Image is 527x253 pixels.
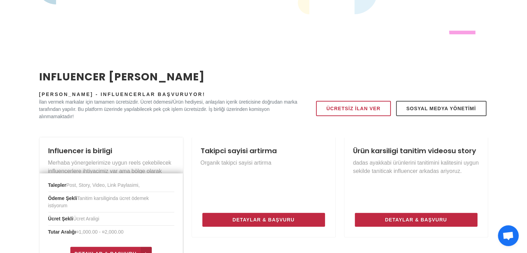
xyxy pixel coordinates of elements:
strong: Ödeme Şekli [48,195,77,201]
li: Post, Story, Video, Link Paylasimi, [48,179,174,192]
p: Organik takipci sayisi artirma [201,159,327,167]
span: Sosyal Medya Yönetimi [406,104,476,113]
h2: INFLUENCER [PERSON_NAME] [39,69,298,85]
strong: Ücret Şekli [48,216,73,221]
span: [PERSON_NAME] - Influencerlar Başvuruyor! [39,91,205,97]
div: Açık sohbet [498,225,519,246]
a: Sosyal Medya Yönetimi [396,101,486,116]
strong: Tutar Aralığı [48,229,76,235]
a: Ücretsiz İlan Ver [316,101,391,116]
span: Ücretsiz İlan Ver [326,104,380,113]
a: Influencer is birligi [48,146,112,156]
a: Ürün karsiligi tanitim videosu story [353,146,476,156]
span: Detaylar & Başvuru [232,216,295,224]
a: Takipci sayisi artirma [201,146,277,156]
p: Merhaba yönergelerimize uygun reels çekebilecek influencerlere ihtiyacimiz var ama bölge olarak e... [48,159,174,192]
li: Ücret Araligi [48,212,174,226]
li: Tanitim karsiliginda ücret ödemek istiyorum [48,192,174,212]
span: Detaylar & Başvuru [385,216,447,224]
p: dadas ayakkabi ürünlerini tanitimini kalitesini uygun sekilde taniticak influencer arkadas ariyoruz. [353,159,479,175]
a: Detaylar & Başvuru [355,213,477,227]
p: İlan vermek markalar için tamamen ücretsizdir. Ücret ödemesi/Ürün hediyesi, anlaşılan içerik üret... [39,98,298,120]
a: Detaylar & Başvuru [202,213,325,227]
strong: Talepler [48,182,67,188]
li: ¤1,000.00 - ¤2,000.00 [48,226,174,238]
